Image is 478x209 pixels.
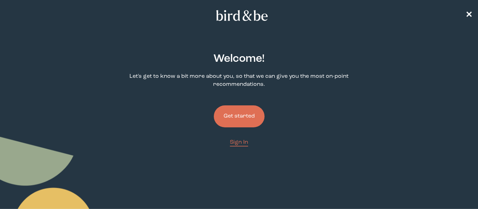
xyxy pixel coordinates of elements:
span: ✕ [465,11,472,20]
a: Sign In [230,139,248,147]
a: Get started [214,94,265,139]
p: Let's get to know a bit more about you, so that we can give you the most on-point recommendations. [125,73,353,89]
h2: Welcome ! [213,51,265,67]
button: Get started [214,105,265,127]
a: ✕ [465,9,472,22]
span: Sign In [230,140,248,145]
